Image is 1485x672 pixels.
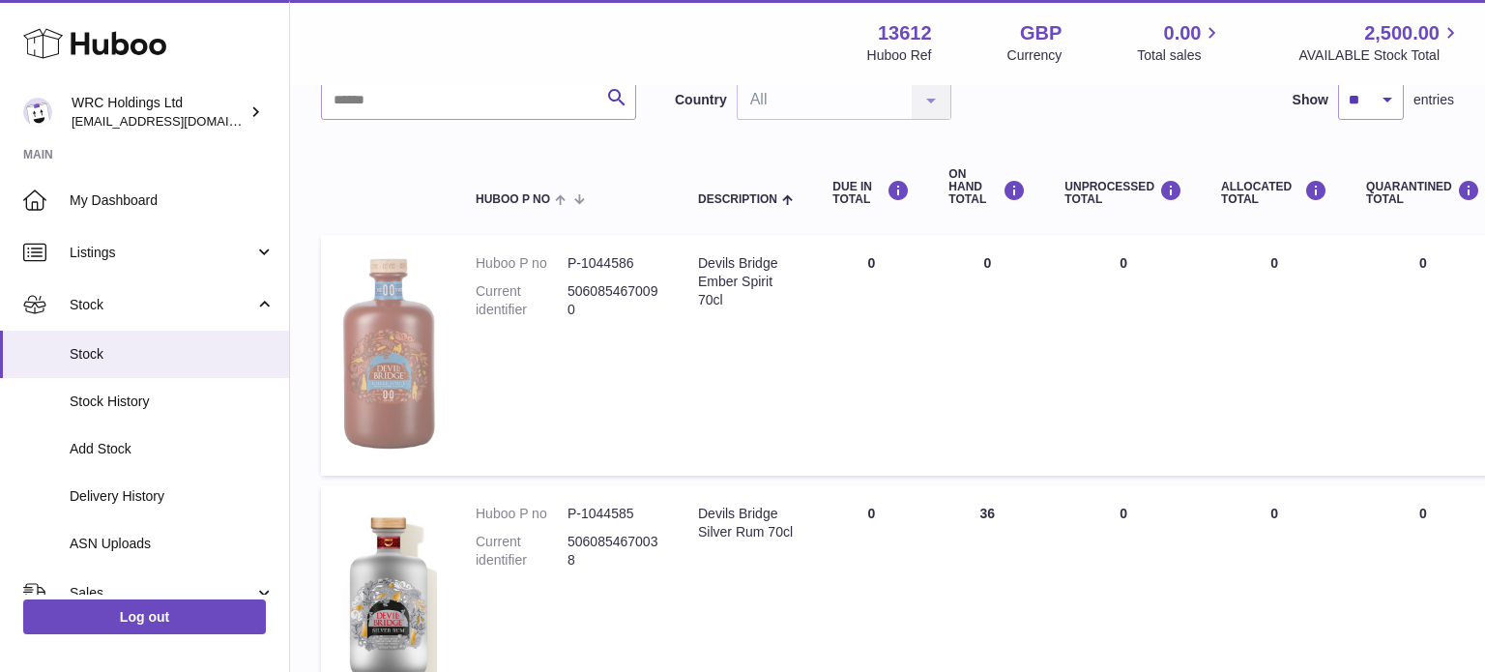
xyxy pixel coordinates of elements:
[832,180,910,206] div: DUE IN TOTAL
[1364,20,1440,46] span: 2,500.00
[568,533,659,570] dd: 5060854670038
[70,487,275,506] span: Delivery History
[698,193,777,206] span: Description
[1419,506,1427,521] span: 0
[1298,20,1462,65] a: 2,500.00 AVAILABLE Stock Total
[1202,235,1347,476] td: 0
[698,505,794,541] div: Devils Bridge Silver Rum 70cl
[1413,91,1454,109] span: entries
[813,235,929,476] td: 0
[70,345,275,364] span: Stock
[70,244,254,262] span: Listings
[70,535,275,553] span: ASN Uploads
[70,191,275,210] span: My Dashboard
[568,505,659,523] dd: P-1044585
[1164,20,1202,46] span: 0.00
[1020,20,1062,46] strong: GBP
[70,393,275,411] span: Stock History
[948,168,1026,207] div: ON HAND Total
[476,533,568,570] dt: Current identifier
[1137,20,1223,65] a: 0.00 Total sales
[70,440,275,458] span: Add Stock
[72,94,246,131] div: WRC Holdings Ltd
[1007,46,1063,65] div: Currency
[568,282,659,319] dd: 5060854670090
[1419,255,1427,271] span: 0
[476,193,550,206] span: Huboo P no
[23,599,266,634] a: Log out
[1366,180,1480,206] div: QUARANTINED Total
[929,235,1045,476] td: 0
[476,282,568,319] dt: Current identifier
[476,505,568,523] dt: Huboo P no
[70,296,254,314] span: Stock
[698,254,794,309] div: Devils Bridge Ember Spirit 70cl
[476,254,568,273] dt: Huboo P no
[23,98,52,127] img: lg@wrcholdings.co.uk
[72,113,284,129] span: [EMAIL_ADDRESS][DOMAIN_NAME]
[1298,46,1462,65] span: AVAILABLE Stock Total
[878,20,932,46] strong: 13612
[1221,180,1327,206] div: ALLOCATED Total
[1064,180,1182,206] div: UNPROCESSED Total
[568,254,659,273] dd: P-1044586
[1293,91,1328,109] label: Show
[675,91,727,109] label: Country
[70,584,254,602] span: Sales
[867,46,932,65] div: Huboo Ref
[1137,46,1223,65] span: Total sales
[340,254,437,452] img: product image
[1045,235,1202,476] td: 0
